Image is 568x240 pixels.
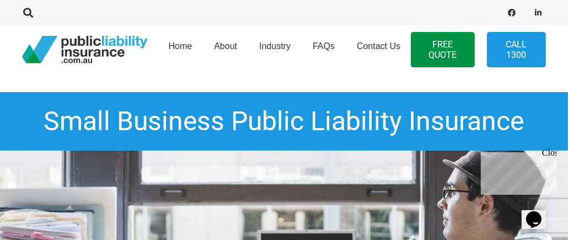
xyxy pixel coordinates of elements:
div: Chat live with an agent now!Close [4,4,76,80]
a: Search [17,3,39,23]
span: Contact Us [357,41,400,51]
a: Home [158,22,203,78]
a: FREE QUOTE [411,32,475,67]
span: FAQs [313,41,335,51]
span: Home [169,41,192,51]
a: pli_logotransparent [22,36,147,63]
a: About [203,22,248,78]
a: FAQs [302,22,346,78]
a: Facebook [504,5,519,20]
span: About [214,41,237,51]
span: Industry [259,41,291,51]
a: LinkedIn [531,5,546,20]
iframe: chat widget [476,148,557,195]
a: Call 1300 [487,32,546,67]
a: Contact Us [346,22,411,78]
a: Industry [248,22,302,78]
iframe: chat widget [522,196,557,229]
